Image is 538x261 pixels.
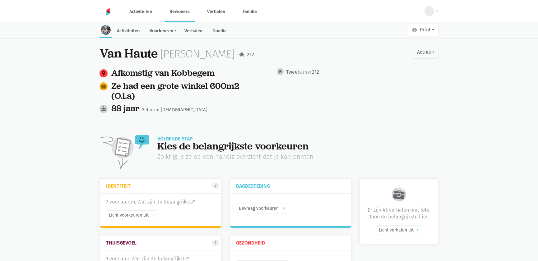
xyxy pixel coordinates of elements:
[413,46,438,58] button: Acties
[157,141,438,151] div: Kies de belangrijkste voorkeuren
[238,1,262,22] a: Familie
[286,69,298,75] span: Twee
[106,210,158,220] a: Licht voorkeuren uitarrow_forward
[236,180,349,192] a: Dagbesteding
[408,24,438,36] button: Print
[111,103,139,114] span: 88 jaar
[104,8,112,16] img: Home
[202,1,230,22] a: Verhalen
[112,25,145,38] a: Activiteiten
[298,69,312,75] span: kamer
[207,25,232,38] a: Familie
[100,46,158,60] div: Van Haute
[101,25,111,35] img: resident-image
[145,25,179,38] a: Voorkeuren
[106,180,219,192] a: Identiteit 7
[412,27,417,33] i: print
[236,240,265,245] h3: Gezondheid
[427,8,432,14] span: SV
[281,206,285,210] i: arrow_forward
[236,237,349,249] a: Gezondheid
[157,136,438,141] div: Volgende stap
[212,183,219,189] div: 7
[286,68,434,76] div: 212
[212,240,219,246] div: 1
[111,67,215,79] a: Afkomstig van Kobbegem
[141,107,207,112] span: Geboren [DEMOGRAPHIC_DATA]
[157,152,438,162] div: Zo krijg je ze op een handig overzicht dat je kan printen
[106,237,219,249] a: Thuisgevoel 1
[124,1,157,22] a: Activiteiten
[106,240,137,245] h3: Thuisgevoel
[160,47,234,61] div: [PERSON_NAME]
[236,184,270,188] h3: Dagbesteding
[236,204,288,213] a: Bevraag voorkeurenarrow_forward
[420,4,438,18] button: SV
[101,106,106,112] i: cake
[239,51,254,59] div: 212
[376,225,422,235] a: Licht verhalen uit
[106,184,131,188] h3: Identiteit
[111,80,239,102] a: Ze had een grote winkel 600m2 (O.l.a)
[278,69,282,74] i: home
[151,213,155,217] i: arrow_forward
[239,52,244,57] i: event_seat
[179,25,207,38] a: Verhalen
[106,199,215,205] div: 7 voorkeuren. Wat zijn de belangrijkste?
[165,1,195,22] a: Bewoners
